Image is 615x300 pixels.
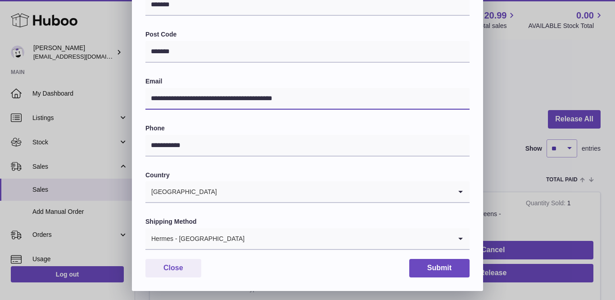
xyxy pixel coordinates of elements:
[145,181,470,203] div: Search for option
[145,228,245,249] span: Hermes - [GEOGRAPHIC_DATA]
[145,30,470,39] label: Post Code
[217,181,452,202] input: Search for option
[409,259,470,277] button: Submit
[145,171,470,180] label: Country
[145,228,470,250] div: Search for option
[145,259,201,277] button: Close
[145,77,470,86] label: Email
[145,181,217,202] span: [GEOGRAPHIC_DATA]
[145,217,470,226] label: Shipping Method
[145,124,470,133] label: Phone
[245,228,452,249] input: Search for option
